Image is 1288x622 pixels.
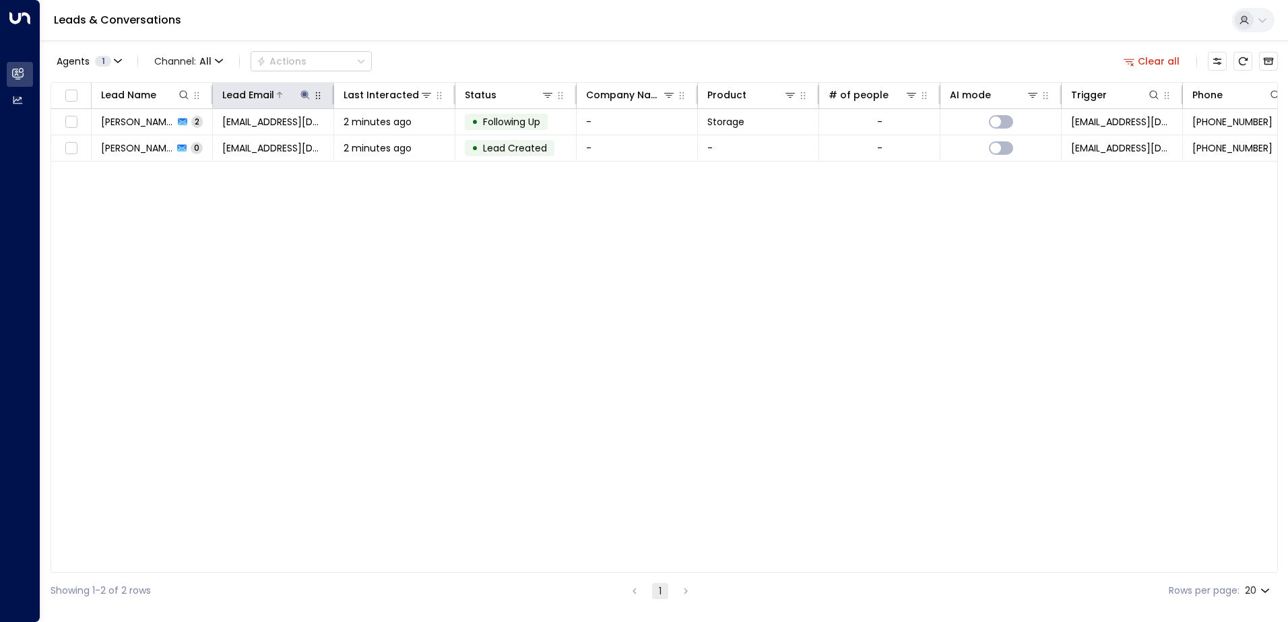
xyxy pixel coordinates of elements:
span: dion_bowman@hotmail.com [222,141,324,155]
span: Refresh [1233,52,1252,71]
button: Archived Leads [1259,52,1278,71]
div: Status [465,87,554,103]
td: - [698,135,819,161]
div: Lead Email [222,87,274,103]
button: Clear all [1118,52,1186,71]
button: Customize [1208,52,1227,71]
div: Company Name [586,87,662,103]
button: Channel:All [149,52,228,71]
button: Actions [251,51,372,71]
div: Trigger [1071,87,1107,103]
span: Toggle select row [63,114,79,131]
span: 0 [191,142,203,153]
div: • [472,110,478,133]
button: Agents1 [51,52,127,71]
a: Leads & Conversations [54,12,181,28]
div: Lead Email [222,87,312,103]
span: Dion Bowman [101,115,174,129]
div: Product [707,87,797,103]
span: +447989347849 [1192,115,1273,129]
div: Company Name [586,87,676,103]
div: AI mode [950,87,1039,103]
div: AI mode [950,87,991,103]
span: Toggle select row [63,140,79,157]
div: Trigger [1071,87,1161,103]
div: Status [465,87,496,103]
label: Rows per page: [1169,584,1239,598]
td: - [577,135,698,161]
div: Phone [1192,87,1223,103]
span: Agents [57,57,90,66]
div: Last Interacted [344,87,419,103]
td: - [577,109,698,135]
div: Actions [257,55,307,67]
span: Toggle select all [63,88,79,104]
div: Last Interacted [344,87,433,103]
div: Product [707,87,746,103]
div: 20 [1245,581,1273,600]
div: # of people [829,87,918,103]
div: - [877,115,882,129]
div: Lead Name [101,87,191,103]
span: 2 minutes ago [344,141,412,155]
span: Storage [707,115,744,129]
span: 2 [191,116,203,127]
div: Showing 1-2 of 2 rows [51,584,151,598]
span: leads@space-station.co.uk [1071,141,1173,155]
span: 1 [95,56,111,67]
span: Dion Bowman [101,141,173,155]
button: page 1 [652,583,668,599]
span: All [199,56,212,67]
span: Lead Created [483,141,547,155]
span: 2 minutes ago [344,115,412,129]
nav: pagination navigation [626,582,695,599]
span: leads@space-station.co.uk [1071,115,1173,129]
div: - [877,141,882,155]
div: Button group with a nested menu [251,51,372,71]
div: Phone [1192,87,1282,103]
div: # of people [829,87,889,103]
span: Channel: [149,52,228,71]
span: +447989347849 [1192,141,1273,155]
div: • [472,137,478,160]
span: Following Up [483,115,540,129]
span: dion_bowman@hotmail.com [222,115,324,129]
div: Lead Name [101,87,156,103]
